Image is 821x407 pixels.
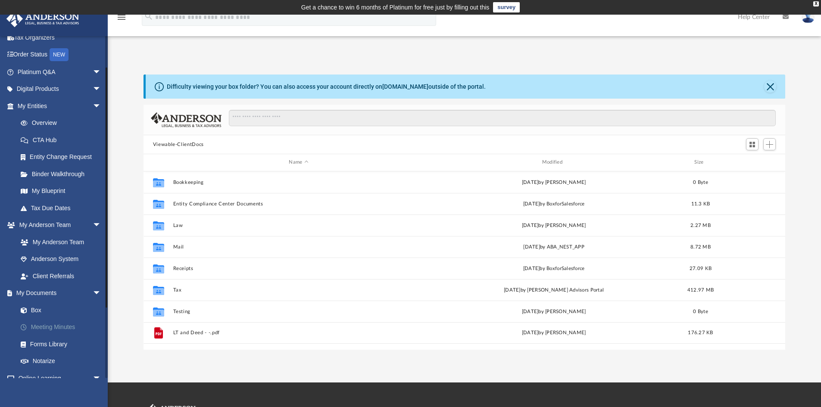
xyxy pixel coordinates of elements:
span: 0 Byte [693,309,708,314]
div: Get a chance to win 6 months of Platinum for free just by filling out this [301,2,490,12]
div: id [147,158,169,166]
button: Add [763,138,776,150]
a: Meeting Minutes [12,319,114,336]
button: Entity Compliance Center Documents [173,201,424,207]
div: close [813,1,819,6]
a: Entity Change Request [12,149,114,166]
button: Testing [173,309,424,314]
button: Receipts [173,266,424,271]
button: Close [764,81,776,93]
span: 8.72 MB [690,244,711,249]
div: [DATE] by [PERSON_NAME] [428,178,679,186]
span: arrow_drop_down [93,217,110,234]
button: LT and Deed - -.pdf [173,330,424,336]
a: [DOMAIN_NAME] [382,83,428,90]
div: [DATE] by ABA_NEST_APP [428,243,679,251]
a: My Anderson Teamarrow_drop_down [6,217,110,234]
span: arrow_drop_down [93,370,110,387]
span: 176.27 KB [688,330,713,335]
input: Search files and folders [229,110,776,126]
div: grid [144,171,786,350]
a: Tax Organizers [6,29,114,46]
span: arrow_drop_down [93,97,110,115]
button: Mail [173,244,424,250]
div: Name [172,158,424,166]
div: id [721,158,782,166]
span: 27.09 KB [690,266,712,270]
div: [DATE] by [PERSON_NAME] [428,329,679,337]
a: CTA Hub [12,131,114,149]
button: Switch to Grid View [746,138,759,150]
div: Difficulty viewing your box folder? You can also access your account directly on outside of the p... [167,82,486,91]
span: arrow_drop_down [93,81,110,98]
a: My Documentsarrow_drop_down [6,285,114,302]
a: Platinum Q&Aarrow_drop_down [6,63,114,81]
div: [DATE] by [PERSON_NAME] [428,308,679,315]
a: My Anderson Team [12,233,106,251]
span: 0 Byte [693,180,708,184]
span: arrow_drop_down [93,63,110,81]
div: Size [683,158,718,166]
div: [DATE] by [PERSON_NAME] [428,221,679,229]
span: 2.27 MB [690,223,711,227]
a: Overview [12,115,114,132]
a: Forms Library [12,336,110,353]
span: 11.3 KB [691,201,710,206]
button: Viewable-ClientDocs [153,141,204,149]
i: search [144,12,153,21]
a: Anderson System [12,251,110,268]
a: My Blueprint [12,183,110,200]
div: Modified [428,158,680,166]
a: Order StatusNEW [6,46,114,64]
div: [DATE] by BoxforSalesforce [428,200,679,208]
button: Tax [173,287,424,293]
img: Anderson Advisors Platinum Portal [4,10,82,27]
a: Box [12,301,110,319]
a: My Entitiesarrow_drop_down [6,97,114,115]
span: arrow_drop_down [93,285,110,302]
i: menu [116,12,127,22]
a: Client Referrals [12,267,110,285]
a: Online Learningarrow_drop_down [6,370,110,387]
button: Bookkeeping [173,180,424,185]
a: Notarize [12,353,114,370]
button: Law [173,223,424,228]
div: NEW [50,48,69,61]
a: Binder Walkthrough [12,165,114,183]
a: menu [116,16,127,22]
span: 412.97 MB [687,287,714,292]
div: [DATE] by BoxforSalesforce [428,264,679,272]
a: Digital Productsarrow_drop_down [6,81,114,98]
a: survey [493,2,520,12]
img: User Pic [802,11,815,23]
a: Tax Due Dates [12,199,114,217]
div: [DATE] by [PERSON_NAME] Advisors Portal [428,286,679,294]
